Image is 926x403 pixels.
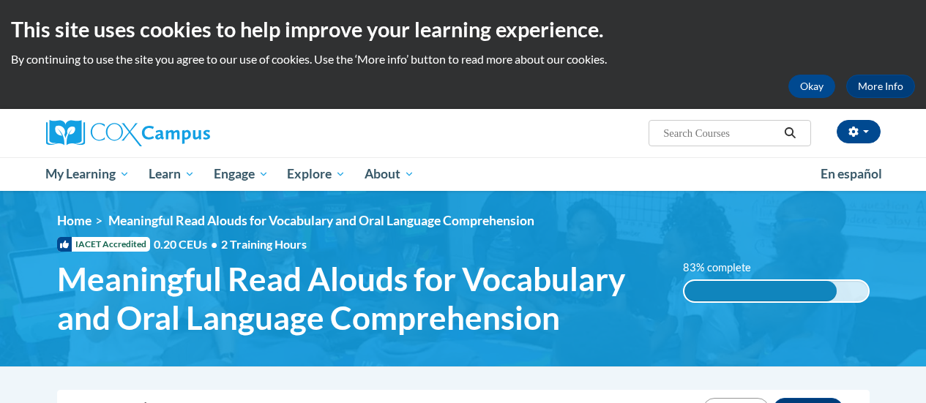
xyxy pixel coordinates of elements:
[11,51,915,67] p: By continuing to use the site you agree to our use of cookies. Use the ‘More info’ button to read...
[37,157,140,191] a: My Learning
[46,120,310,146] a: Cox Campus
[211,237,217,251] span: •
[662,124,779,142] input: Search Courses
[139,157,204,191] a: Learn
[221,237,307,251] span: 2 Training Hours
[154,236,221,252] span: 0.20 CEUs
[277,157,355,191] a: Explore
[45,165,130,183] span: My Learning
[11,15,915,44] h2: This site uses cookies to help improve your learning experience.
[811,159,892,189] a: En español
[46,120,210,146] img: Cox Campus
[108,213,534,228] span: Meaningful Read Alouds for Vocabulary and Oral Language Comprehension
[837,120,881,143] button: Account Settings
[779,124,801,142] button: Search
[788,75,835,98] button: Okay
[214,165,269,183] span: Engage
[683,260,767,276] label: 83% complete
[846,75,915,98] a: More Info
[204,157,278,191] a: Engage
[287,165,346,183] span: Explore
[57,237,150,252] span: IACET Accredited
[35,157,892,191] div: Main menu
[149,165,195,183] span: Learn
[684,281,837,301] div: 83% complete
[365,165,414,183] span: About
[57,213,92,228] a: Home
[57,260,661,337] span: Meaningful Read Alouds for Vocabulary and Oral Language Comprehension
[821,166,882,181] span: En español
[355,157,424,191] a: About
